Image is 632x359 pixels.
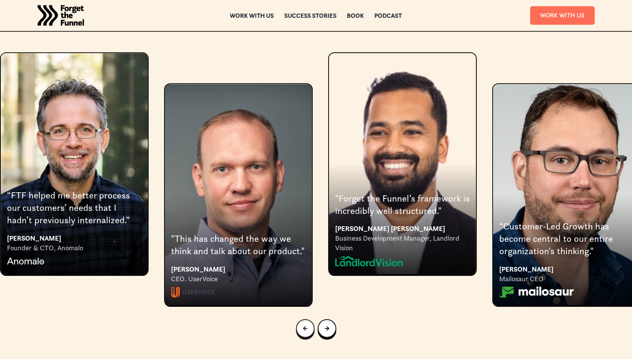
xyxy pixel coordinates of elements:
a: Book [347,13,364,18]
div: [PERSON_NAME] [171,264,306,274]
div: Founder & CTO, Anomalo [7,243,142,253]
a: Previous slide [296,319,315,338]
div: 1 of 9 [164,52,313,306]
div: "This has changed the way we think and talk about our product." [171,232,306,258]
a: Work with us [230,13,274,18]
a: Work With Us [530,6,595,24]
div: “FTF helped me better process our customers’ needs that I hadn’t previously internalized.” [7,189,142,227]
div: Business Development Manager, Landlord Vision [335,234,470,253]
a: Success Stories [284,13,337,18]
a: Go to first slide [318,319,336,338]
div: 2 of 9 [328,52,477,275]
a: Podcast [375,13,402,18]
div: "Forget the Funnel’s framework is incredibly well structured." [335,192,470,217]
div: [PERSON_NAME] [7,233,142,243]
div: [PERSON_NAME] [PERSON_NAME] [335,223,470,234]
div: CEO. UserVoice [171,274,306,284]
